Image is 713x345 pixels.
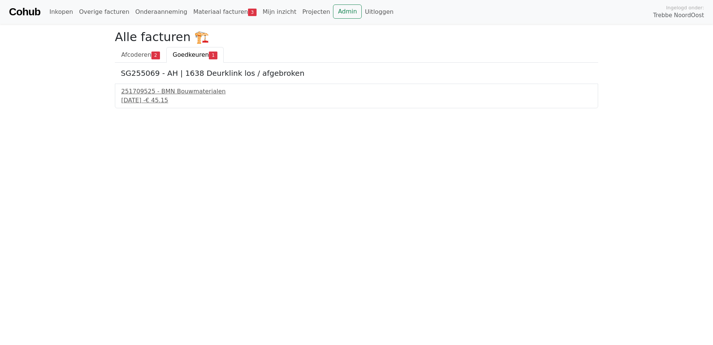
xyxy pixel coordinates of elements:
div: [DATE] - [121,96,592,105]
span: Goedkeuren [173,51,209,58]
a: Overige facturen [76,4,132,19]
a: Goedkeuren1 [166,47,224,63]
span: 1 [209,52,217,59]
h2: Alle facturen 🏗️ [115,30,598,44]
span: 3 [248,9,257,16]
a: 251709525 - BMN Bouwmaterialen[DATE] -€ 45.15 [121,87,592,105]
a: Cohub [9,3,40,21]
a: Uitloggen [362,4,396,19]
span: 2 [151,52,160,59]
span: Afcoderen [121,51,151,58]
a: Mijn inzicht [260,4,299,19]
a: Onderaanneming [132,4,190,19]
span: € 45.15 [145,97,168,104]
h5: SG255069 - AH | 1638 Deurklink los / afgebroken [121,69,592,78]
a: Admin [333,4,362,19]
span: Ingelogd onder: [666,4,704,11]
a: Materiaal facturen3 [190,4,260,19]
span: Trebbe NoordOost [653,11,704,20]
div: 251709525 - BMN Bouwmaterialen [121,87,592,96]
a: Projecten [299,4,333,19]
a: Afcoderen2 [115,47,166,63]
a: Inkopen [46,4,76,19]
